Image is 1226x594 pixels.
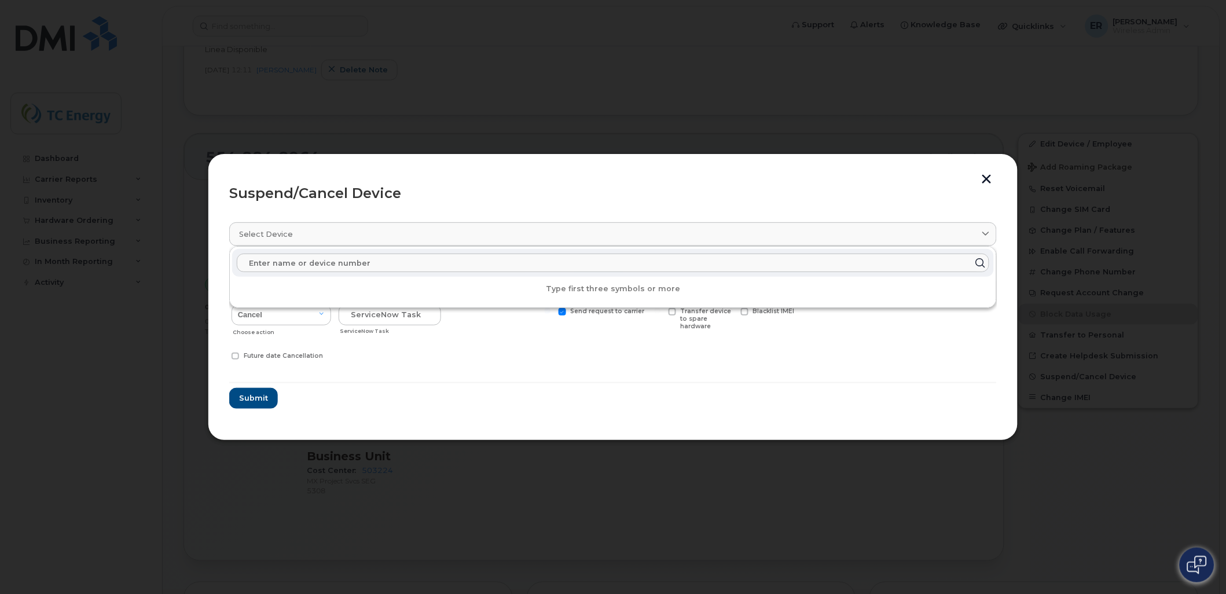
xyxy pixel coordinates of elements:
[571,307,645,315] span: Send request to carrier
[545,308,550,314] input: Send request to carrier
[1187,556,1207,574] img: Open chat
[340,327,441,336] div: ServiceNow Task
[232,284,994,294] p: Type first three symbols or more
[681,307,732,330] span: Transfer device to spare hardware
[229,186,997,200] div: Suspend/Cancel Device
[244,352,323,360] span: Future date Cancellation
[229,222,997,246] a: Select device
[727,308,733,314] input: Blacklist IMEI
[239,229,293,240] span: Select device
[229,388,278,409] button: Submit
[233,323,331,337] div: Choose action
[753,307,795,315] span: Blacklist IMEI
[237,254,989,272] input: Enter name or device number
[655,308,660,314] input: Transfer device to spare hardware
[239,393,268,404] span: Submit
[339,305,441,325] input: ServiceNow Task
